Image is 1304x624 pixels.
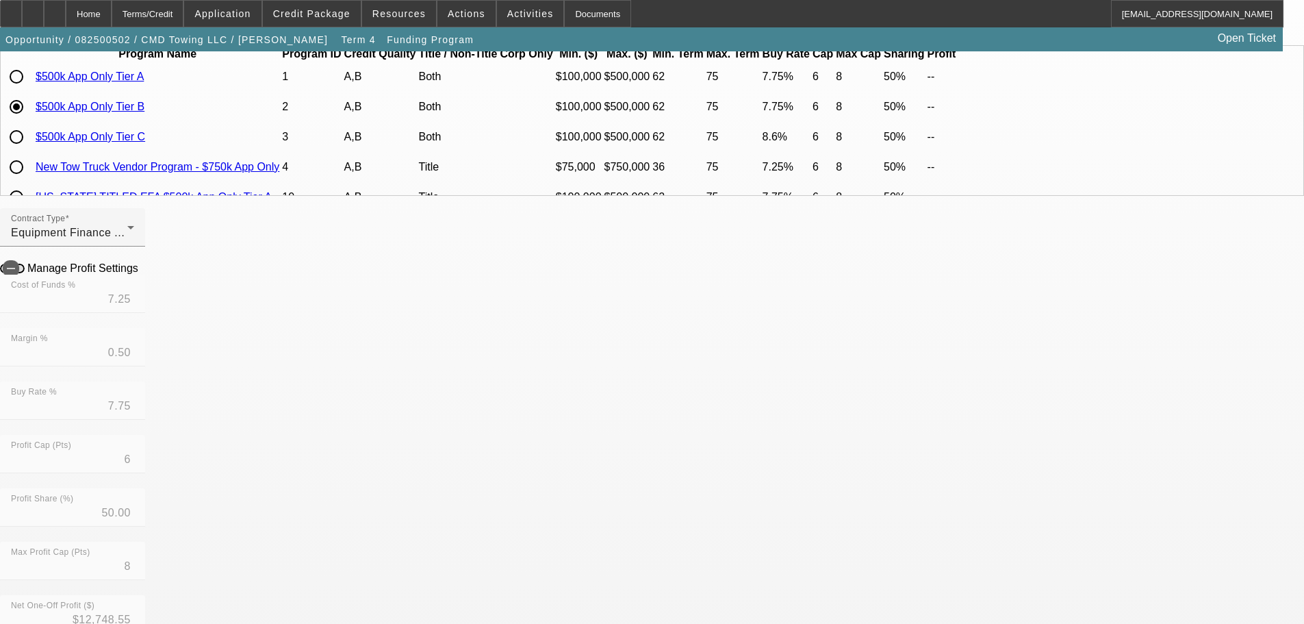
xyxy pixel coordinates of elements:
[706,92,760,121] td: 75
[706,183,760,212] td: 75
[344,153,417,182] td: A,B
[883,153,925,182] td: 50%
[883,123,925,151] td: 50%
[342,34,376,45] span: Term 4
[927,123,957,151] td: --
[555,47,602,61] th: Min. ($)
[281,92,342,121] td: 2
[11,334,48,343] mat-label: Margin %
[812,92,834,121] td: 6
[604,153,651,182] td: $750,000
[344,62,417,91] td: A,B
[762,47,810,61] th: Buy Rate
[11,227,170,238] span: Equipment Finance Agreement
[507,8,554,19] span: Activities
[555,62,602,91] td: $100,000
[835,183,882,212] td: 8
[418,123,498,151] td: Both
[263,1,361,27] button: Credit Package
[927,62,957,91] td: --
[184,1,261,27] button: Application
[499,47,553,61] th: Corp Only
[36,131,145,142] a: $500k App Only Tier C
[604,62,651,91] td: $500,000
[883,183,925,212] td: 50%
[25,262,138,275] label: Manage Profit Settings
[11,495,73,503] mat-label: Profit Share (%)
[281,153,342,182] td: 4
[835,153,882,182] td: 8
[706,153,760,182] td: 75
[1212,27,1281,50] a: Open Ticket
[344,183,417,212] td: A,B
[5,34,328,45] span: Opportunity / 082500502 / CMD Towing LLC / [PERSON_NAME]
[812,47,834,61] th: Cap
[281,183,342,212] td: 10
[883,92,925,121] td: 50%
[604,47,651,61] th: Max. ($)
[652,92,704,121] td: 62
[835,123,882,151] td: 8
[762,183,810,212] td: 7.75%
[604,92,651,121] td: $500,000
[337,27,381,52] button: Term 4
[194,8,251,19] span: Application
[437,1,496,27] button: Actions
[11,281,75,290] mat-label: Cost of Funds %
[555,123,602,151] td: $100,000
[36,71,144,82] a: $500k App Only Tier A
[11,441,71,450] mat-label: Profit Cap (Pts)
[927,92,957,121] td: --
[11,214,65,223] mat-label: Contract Type
[36,101,144,112] a: $500k App Only Tier B
[362,1,436,27] button: Resources
[762,92,810,121] td: 7.75%
[418,92,498,121] td: Both
[762,123,810,151] td: 8.6%
[281,62,342,91] td: 1
[812,123,834,151] td: 6
[11,548,90,557] mat-label: Max Profit Cap (Pts)
[835,47,882,61] th: Max Cap
[555,153,602,182] td: $75,000
[11,388,57,397] mat-label: Buy Rate %
[812,183,834,212] td: 6
[835,62,882,91] td: 8
[281,123,342,151] td: 3
[11,601,94,610] mat-label: Net One-Off Profit ($)
[273,8,350,19] span: Credit Package
[497,1,564,27] button: Activities
[652,62,704,91] td: 62
[927,47,957,61] th: Profit
[706,62,760,91] td: 75
[383,27,477,52] button: Funding Program
[418,183,498,212] td: Title
[344,92,417,121] td: A,B
[448,8,485,19] span: Actions
[812,62,834,91] td: 6
[372,8,426,19] span: Resources
[762,62,810,91] td: 7.75%
[883,47,925,61] th: Sharing
[387,34,474,45] span: Funding Program
[555,92,602,121] td: $100,000
[604,123,651,151] td: $500,000
[555,183,602,212] td: $100,000
[36,191,272,203] a: [US_STATE] TITLED EFA $500k App Only Tier A
[604,183,651,212] td: $500,000
[652,153,704,182] td: 36
[762,153,810,182] td: 7.25%
[36,161,279,173] a: New Tow Truck Vendor Program - $750k App Only
[927,153,957,182] td: --
[706,123,760,151] td: 75
[418,62,498,91] td: Both
[812,153,834,182] td: 6
[835,92,882,121] td: 8
[344,123,417,151] td: A,B
[652,183,704,212] td: 62
[652,47,704,61] th: Min. Term
[418,153,498,182] td: Title
[652,123,704,151] td: 62
[927,183,957,212] td: --
[883,62,925,91] td: 50%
